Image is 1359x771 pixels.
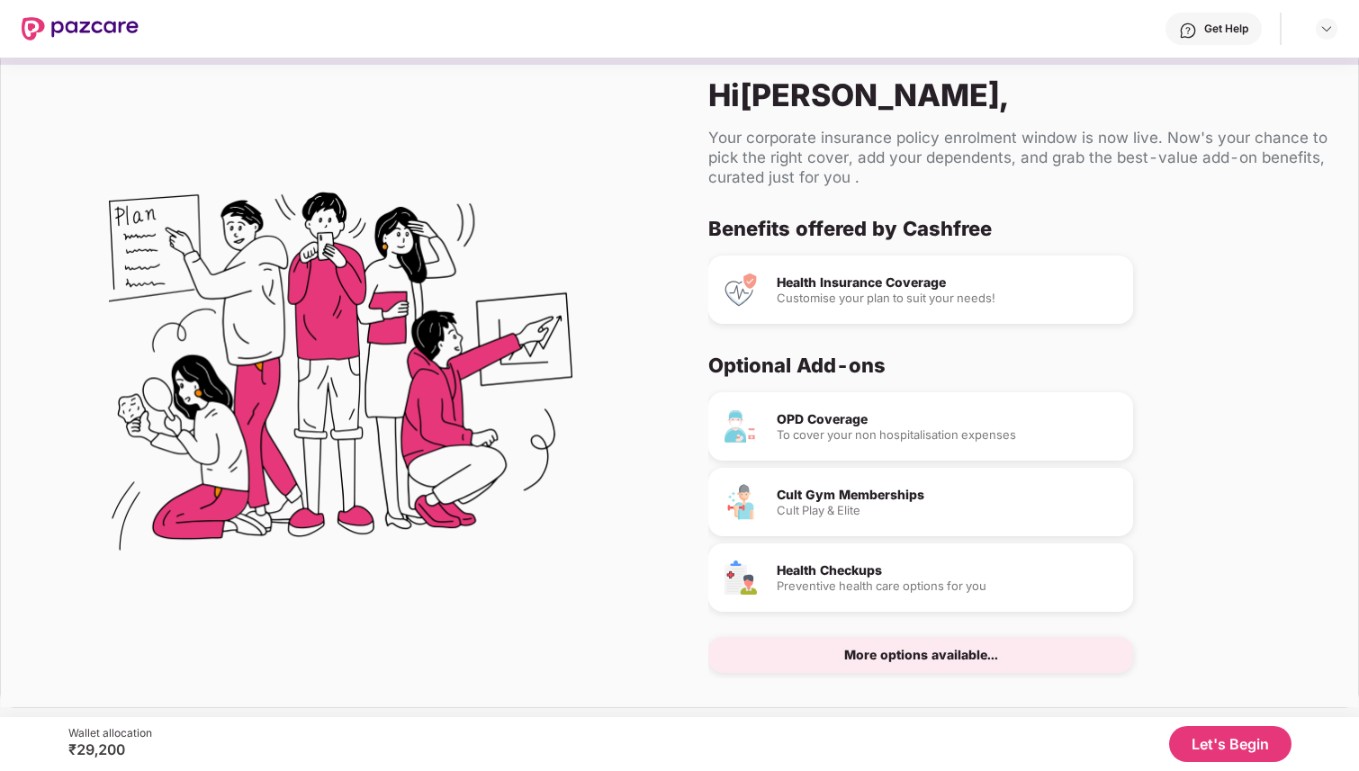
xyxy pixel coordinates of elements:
[777,429,1119,441] div: To cover your non hospitalisation expenses
[777,413,1119,426] div: OPD Coverage
[777,276,1119,289] div: Health Insurance Coverage
[723,272,759,308] img: Health Insurance Coverage
[777,564,1119,577] div: Health Checkups
[68,740,152,758] div: ₹29,200
[708,76,1329,113] div: Hi [PERSON_NAME] ,
[844,649,998,661] div: More options available...
[22,17,139,40] img: New Pazcare Logo
[1179,22,1197,40] img: svg+xml;base64,PHN2ZyBpZD0iSGVscC0zMngzMiIgeG1sbnM9Imh0dHA6Ly93d3cudzMub3JnLzIwMDAvc3ZnIiB3aWR0aD...
[1169,726,1291,762] button: Let's Begin
[777,292,1119,304] div: Customise your plan to suit your needs!
[1204,22,1248,36] div: Get Help
[723,484,759,520] img: Cult Gym Memberships
[708,216,1315,241] div: Benefits offered by Cashfree
[777,489,1119,501] div: Cult Gym Memberships
[723,408,759,444] img: OPD Coverage
[777,505,1119,516] div: Cult Play & Elite
[708,353,1315,378] div: Optional Add-ons
[777,580,1119,592] div: Preventive health care options for you
[1319,22,1334,36] img: svg+xml;base64,PHN2ZyBpZD0iRHJvcGRvd24tMzJ4MzIiIHhtbG5zPSJodHRwOi8vd3d3LnczLm9yZy8yMDAwL3N2ZyIgd2...
[708,128,1329,187] div: Your corporate insurance policy enrolment window is now live. Now's your chance to pick the right...
[109,146,572,609] img: Flex Benefits Illustration
[68,726,152,740] div: Wallet allocation
[723,560,759,596] img: Health Checkups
